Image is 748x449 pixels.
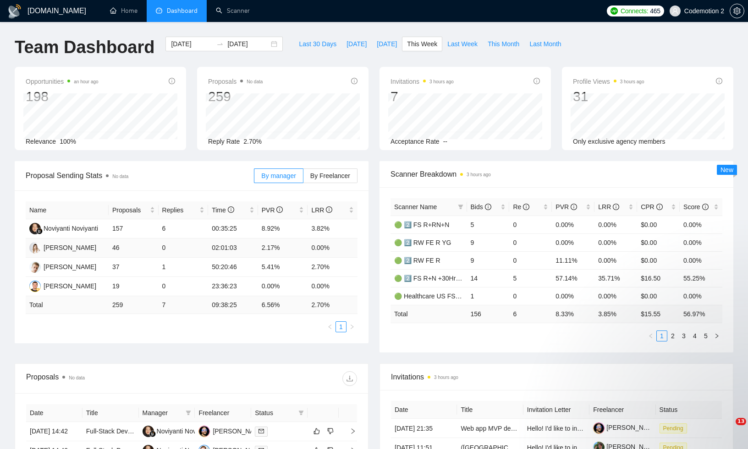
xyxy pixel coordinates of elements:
button: like [311,426,322,437]
a: NNNoviyanti Noviyanti [143,427,211,434]
td: 6 [159,219,209,238]
span: Last Week [447,39,478,49]
td: $0.00 [637,251,680,269]
span: 13 [736,418,746,425]
span: info-circle [656,204,663,210]
th: Freelancer [195,404,251,422]
a: 1 [336,322,346,332]
li: 3 [678,330,689,341]
a: 🟢 2️⃣ RW FE R [394,257,440,264]
td: 0.00% [594,233,637,251]
td: 14 [467,269,510,287]
span: mail [258,428,264,434]
a: 5 [701,331,711,341]
span: By manager [261,172,296,179]
div: Noviyanti Noviyanti [44,223,98,233]
td: 1 [159,258,209,277]
span: Scanner Name [394,203,437,211]
a: DK[PERSON_NAME] [29,243,96,251]
span: filter [186,410,191,416]
td: 50:20:46 [208,258,258,277]
button: Last Week [442,37,483,51]
td: 5 [467,216,510,233]
td: 09:38:25 [208,296,258,314]
td: 9 [467,251,510,269]
td: 55.25% [680,269,722,287]
span: Proposal Sending Stats [26,170,254,181]
th: Date [26,404,82,422]
td: 2.70 % [308,296,357,314]
td: 57.14% [552,269,594,287]
td: 35.71% [594,269,637,287]
li: 5 [700,330,711,341]
th: Replies [159,201,209,219]
td: Total [390,305,467,323]
td: Full-Stack Developer Needed for End-to-End Platform Development [82,422,139,441]
a: [PERSON_NAME] [593,424,659,431]
td: 0.00% [552,216,594,233]
button: [DATE] [372,37,402,51]
li: Next Page [711,330,722,341]
span: info-circle [716,78,722,84]
div: Proposals [26,371,192,386]
a: DB[PERSON_NAME] [29,263,96,270]
span: like [313,427,320,435]
th: Title [457,401,523,419]
span: filter [184,406,193,420]
iframe: Intercom live chat [717,418,739,440]
img: c1JHdaSHkt7dcrcq9EHYceG5-wnZmozaSCRwPR4S2LomExydTc-TLZg6qEo8We9I8Q [593,422,605,434]
span: Scanner Breakdown [390,168,722,180]
td: 00:35:25 [208,219,258,238]
button: left [324,321,335,332]
td: [DATE] 14:42 [26,422,82,441]
td: 0.00% [594,251,637,269]
td: 0.00% [680,287,722,305]
div: [PERSON_NAME] [44,243,96,253]
td: 3.85 % [594,305,637,323]
span: right [342,428,356,434]
td: 0.00% [258,277,308,296]
h1: Team Dashboard [15,37,154,58]
td: 0.00% [552,233,594,251]
span: Pending [660,423,687,433]
td: 0.00% [308,277,357,296]
span: LRR [598,203,619,211]
button: left [645,330,656,341]
span: 100% [60,138,76,145]
th: Proposals [109,201,159,219]
span: Replies [162,205,198,215]
a: 🟢 2️⃣ FS R+N +30Hrs YG [394,275,470,282]
td: 0.00% [680,233,722,251]
td: 23:36:23 [208,277,258,296]
td: 0.00% [308,238,357,258]
a: Full-Stack Developer Needed for End-to-End Platform Development [86,427,279,435]
td: 8.33 % [552,305,594,323]
td: 19 [109,277,159,296]
button: This Month [483,37,524,51]
img: gigradar-bm.png [149,431,156,437]
button: [DATE] [341,37,372,51]
a: 🟢 Healthcare US FS R+N (Golovach FS) [394,292,513,300]
time: 3 hours ago [434,375,458,380]
div: Noviyanti Noviyanti [157,426,211,436]
li: Previous Page [324,321,335,332]
span: info-circle [351,78,357,84]
span: filter [458,204,463,210]
span: Re [513,203,529,211]
span: PVR [555,203,577,211]
td: 0 [509,233,552,251]
img: SK [29,281,41,292]
span: This Month [488,39,519,49]
div: 7 [390,88,454,105]
span: info-circle [702,204,709,210]
span: CPR [641,203,662,211]
td: 2.17% [258,238,308,258]
div: [PERSON_NAME] [44,281,96,291]
span: Bids [471,203,491,211]
td: Total [26,296,109,314]
td: 6 [509,305,552,323]
img: NN [143,426,154,437]
a: setting [730,7,744,15]
th: Date [391,401,457,419]
span: info-circle [326,206,332,213]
